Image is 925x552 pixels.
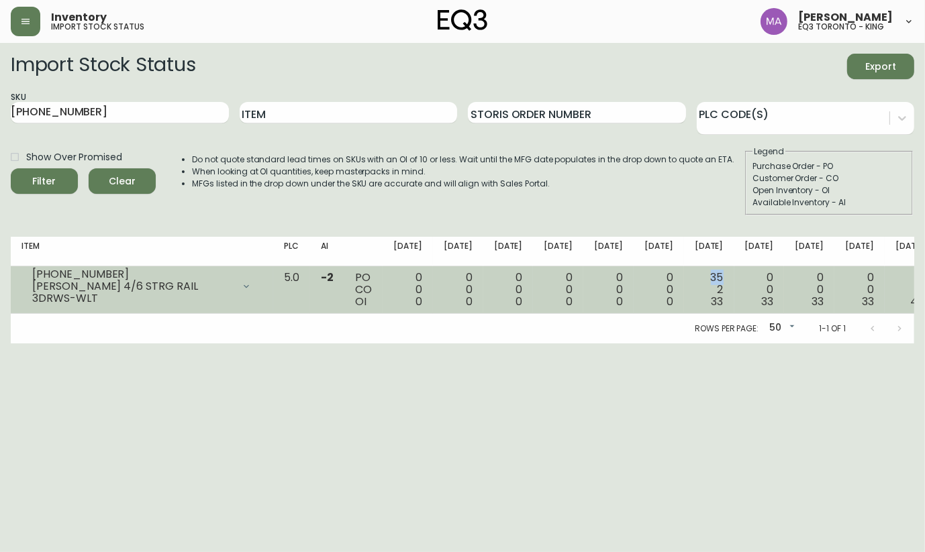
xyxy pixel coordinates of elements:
div: 0 0 [594,272,623,308]
span: Export [858,58,904,75]
h2: Import Stock Status [11,54,195,79]
div: [PHONE_NUMBER] [32,268,233,280]
span: -2 [321,270,334,285]
th: [DATE] [834,237,885,266]
th: [DATE] [533,237,583,266]
li: MFGs listed in the drop down under the SKU are accurate and will align with Sales Portal. [192,178,734,190]
h5: eq3 toronto - king [798,23,884,31]
p: Rows per page: [695,323,759,335]
th: [DATE] [483,237,534,266]
span: Show Over Promised [26,150,122,164]
div: 15 0 [895,272,924,308]
span: 33 [761,294,773,309]
div: PO CO [355,272,372,308]
span: OI [355,294,367,309]
span: Clear [99,173,145,190]
th: [DATE] [583,237,634,266]
th: [DATE] [734,237,785,266]
img: 4f0989f25cbf85e7eb2537583095d61e [761,8,787,35]
div: 35 2 [695,272,724,308]
div: Filter [33,173,56,190]
span: 0 [667,294,673,309]
th: [DATE] [383,237,433,266]
th: [DATE] [634,237,684,266]
img: logo [438,9,487,31]
th: [DATE] [684,237,734,266]
div: 0 0 [494,272,523,308]
div: [PHONE_NUMBER][PERSON_NAME] 4/6 STRG RAIL 3DRWS-WLT [21,272,262,301]
p: 1-1 of 1 [819,323,846,335]
div: 0 0 [393,272,422,308]
th: [DATE] [433,237,483,266]
span: 33 [812,294,824,309]
div: 0 0 [795,272,824,308]
div: [PERSON_NAME] 4/6 STRG RAIL 3DRWS-WLT [32,280,233,305]
div: 0 0 [745,272,774,308]
span: 0 [416,294,422,309]
div: Available Inventory - AI [752,197,906,209]
span: 0 [616,294,623,309]
span: 0 [466,294,473,309]
span: 48 [910,294,924,309]
div: Customer Order - CO [752,172,906,184]
button: Export [847,54,914,79]
div: 50 [764,317,797,339]
th: [DATE] [784,237,834,266]
th: AI [310,237,344,266]
span: [PERSON_NAME] [798,12,893,23]
li: When looking at OI quantities, keep masterpacks in mind. [192,166,734,178]
div: Purchase Order - PO [752,160,906,172]
h5: import stock status [51,23,144,31]
th: Item [11,237,273,266]
span: 0 [566,294,573,309]
th: PLC [273,237,310,266]
span: Inventory [51,12,107,23]
li: Do not quote standard lead times on SKUs with an OI of 10 or less. Wait until the MFG date popula... [192,154,734,166]
div: 0 0 [544,272,573,308]
span: 0 [516,294,523,309]
span: 33 [712,294,724,309]
div: Open Inventory - OI [752,184,906,197]
div: 0 0 [845,272,874,308]
button: Clear [89,168,156,194]
button: Filter [11,168,78,194]
div: 0 0 [644,272,673,308]
td: 5.0 [273,266,310,314]
legend: Legend [752,146,785,158]
span: 33 [862,294,874,309]
div: 0 0 [444,272,473,308]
